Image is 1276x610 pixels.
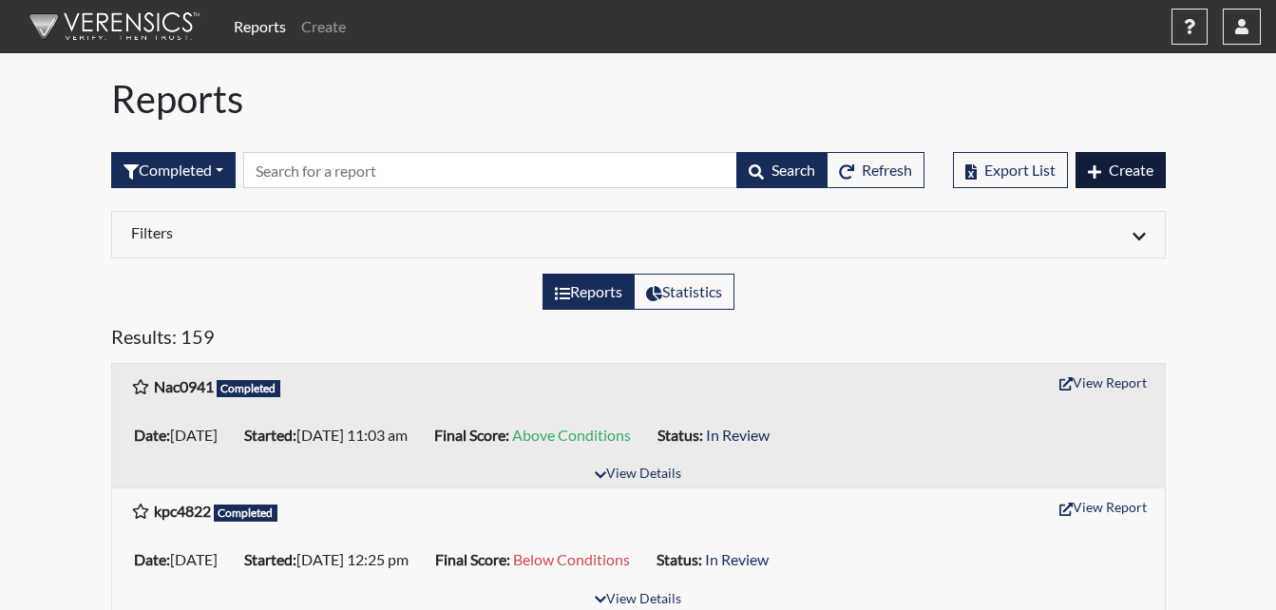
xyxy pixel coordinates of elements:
li: [DATE] 12:25 pm [237,544,428,575]
a: Reports [226,8,294,46]
li: [DATE] [126,544,237,575]
label: View statistics about completed interviews [634,274,734,310]
button: Create [1076,152,1166,188]
span: Export List [984,161,1056,179]
span: In Review [706,426,770,444]
span: In Review [705,550,769,568]
button: View Report [1051,368,1155,397]
span: Completed [217,380,281,397]
span: Search [771,161,815,179]
b: Status: [657,426,703,444]
div: Click to expand/collapse filters [117,223,1160,246]
button: Search [736,152,828,188]
span: Below Conditions [513,550,630,568]
button: View Details [586,462,690,487]
b: Final Score: [435,550,510,568]
b: Status: [657,550,702,568]
b: kpc4822 [154,502,211,520]
button: Export List [953,152,1068,188]
button: View Report [1051,492,1155,522]
li: [DATE] [126,420,237,450]
h5: Results: 159 [111,325,1166,355]
span: Refresh [862,161,912,179]
input: Search by Registration ID, Interview Number, or Investigation Name. [243,152,737,188]
b: Date: [134,426,170,444]
button: Completed [111,152,236,188]
b: Date: [134,550,170,568]
a: Create [294,8,353,46]
li: [DATE] 11:03 am [237,420,427,450]
span: Completed [214,505,278,522]
b: Started: [244,550,296,568]
h1: Reports [111,76,1166,122]
b: Started: [244,426,296,444]
div: Filter by interview status [111,152,236,188]
b: Final Score: [434,426,509,444]
h6: Filters [131,223,624,241]
label: View the list of reports [543,274,635,310]
button: Refresh [827,152,924,188]
b: Nac0941 [154,377,214,395]
span: Above Conditions [512,426,631,444]
span: Create [1109,161,1153,179]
